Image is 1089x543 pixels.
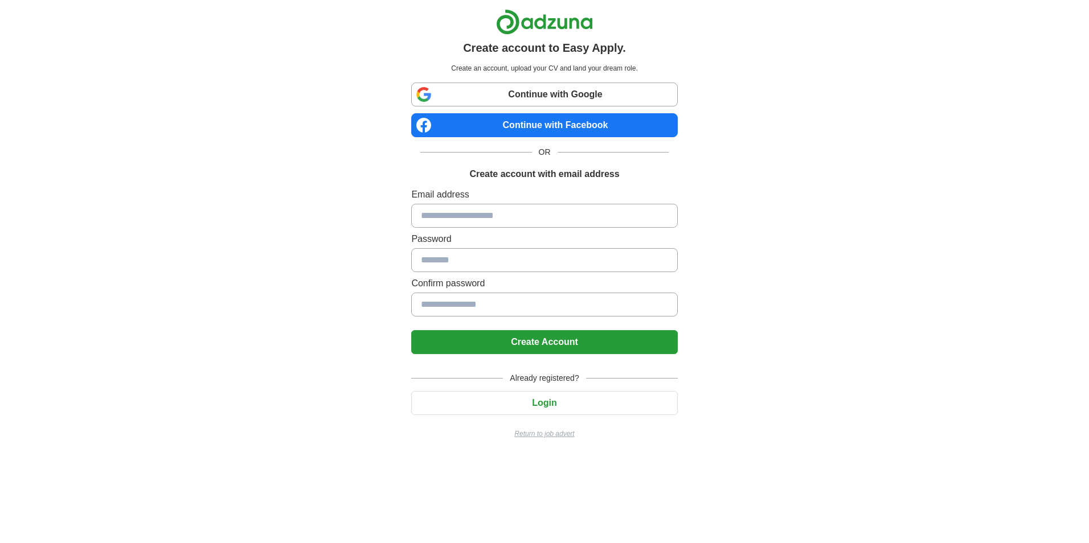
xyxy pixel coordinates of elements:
[411,398,677,408] a: Login
[469,167,619,181] h1: Create account with email address
[411,391,677,415] button: Login
[411,277,677,290] label: Confirm password
[414,63,675,73] p: Create an account, upload your CV and land your dream role.
[411,232,677,246] label: Password
[463,39,626,56] h1: Create account to Easy Apply.
[411,330,677,354] button: Create Account
[411,429,677,439] a: Return to job advert
[503,372,586,384] span: Already registered?
[411,113,677,137] a: Continue with Facebook
[496,9,593,35] img: Adzuna logo
[532,146,558,158] span: OR
[411,83,677,106] a: Continue with Google
[411,188,677,201] label: Email address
